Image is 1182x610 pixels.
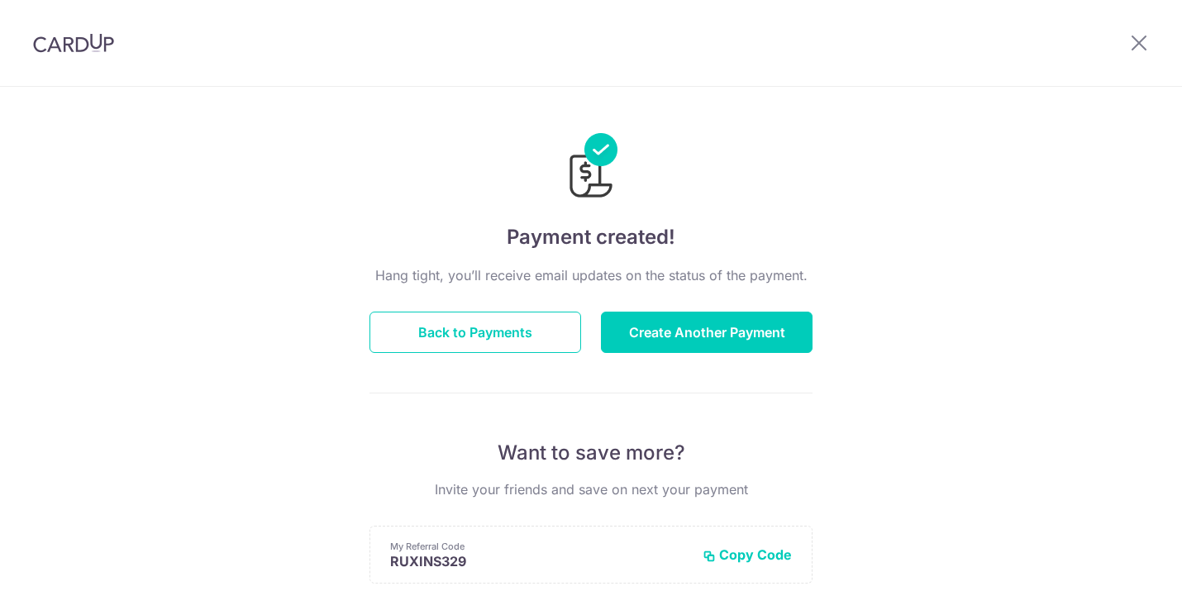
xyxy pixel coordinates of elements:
button: Back to Payments [369,312,581,353]
p: My Referral Code [390,540,689,553]
p: Invite your friends and save on next your payment [369,479,813,499]
button: Create Another Payment [601,312,813,353]
p: Want to save more? [369,440,813,466]
button: Copy Code [703,546,792,563]
p: RUXINS329 [390,553,689,569]
img: Payments [565,133,617,203]
p: Hang tight, you’ll receive email updates on the status of the payment. [369,265,813,285]
img: CardUp [33,33,114,53]
h4: Payment created! [369,222,813,252]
